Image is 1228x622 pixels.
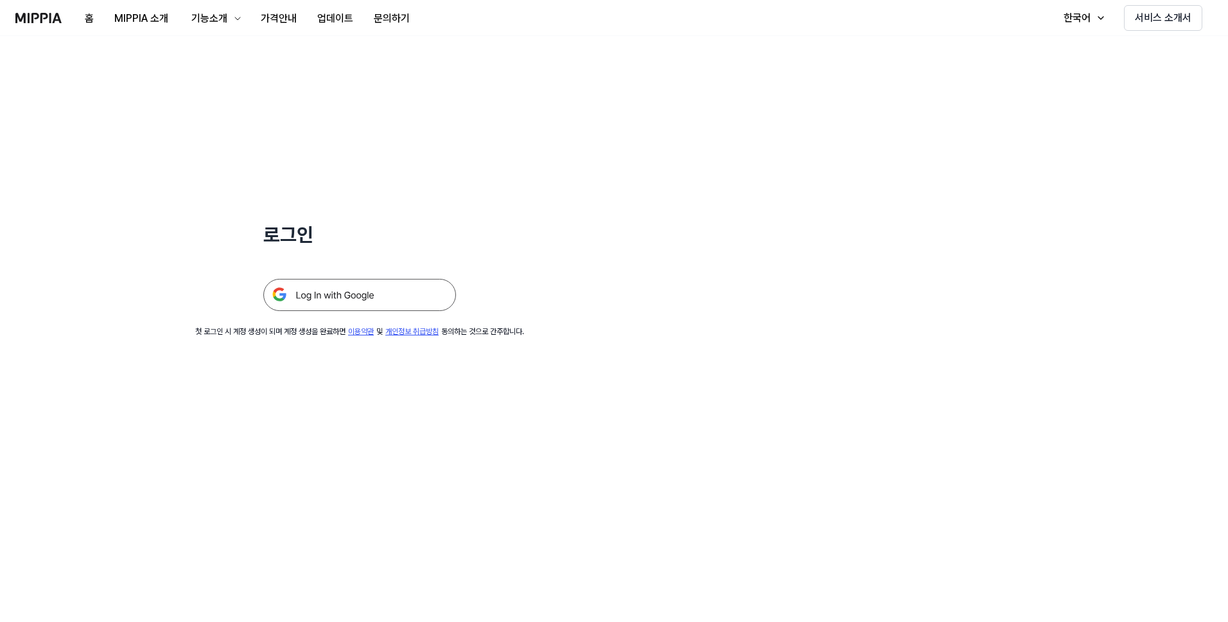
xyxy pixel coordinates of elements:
div: 첫 로그인 시 계정 생성이 되며 계정 생성을 완료하면 및 동의하는 것으로 간주합니다. [195,326,524,337]
button: 문의하기 [364,6,420,31]
img: 구글 로그인 버튼 [263,279,456,311]
a: 개인정보 취급방침 [385,327,439,336]
button: 서비스 소개서 [1124,5,1202,31]
button: MIPPIA 소개 [104,6,179,31]
button: 업데이트 [307,6,364,31]
h1: 로그인 [263,221,456,248]
div: 기능소개 [189,11,230,26]
button: 한국어 [1051,5,1114,31]
div: 한국어 [1061,10,1093,26]
button: 가격안내 [250,6,307,31]
button: 홈 [75,6,104,31]
img: logo [15,13,62,23]
a: 업데이트 [307,1,364,36]
a: 이용약관 [348,327,374,336]
button: 기능소개 [179,6,250,31]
